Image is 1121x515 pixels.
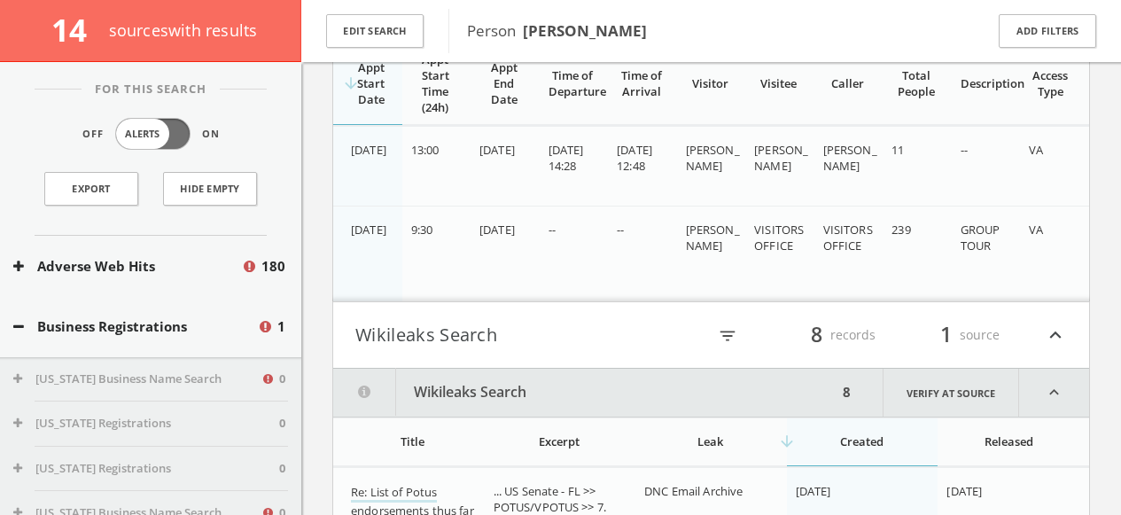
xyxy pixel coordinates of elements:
div: Appt Start Date [351,59,392,107]
i: arrow_downward [342,74,360,92]
span: For This Search [82,81,220,98]
div: records [769,320,876,350]
button: Adverse Web Hits [13,256,241,277]
span: [PERSON_NAME] [686,222,740,254]
button: Wikileaks Search [333,369,837,417]
div: Appt Start Time (24h) [411,51,461,115]
button: Business Registrations [13,316,257,337]
span: 14 [51,9,102,51]
div: Visitee [754,75,804,91]
span: [DATE] [946,483,982,499]
span: VISITORS OFFICE [823,222,873,254]
span: source s with results [109,20,258,41]
span: 9:30 [411,222,433,238]
div: Total People [891,67,941,99]
div: Time of Arrival [617,67,666,99]
div: Excerpt [494,433,626,449]
span: -- [617,222,624,238]
span: [DATE] 12:48 [617,142,652,174]
i: expand_less [1044,320,1067,350]
div: 8 [837,369,856,417]
div: grid [333,126,1089,301]
span: 239 [891,222,910,238]
span: [PERSON_NAME] [754,142,808,174]
div: Released [946,433,1071,449]
button: Hide Empty [163,172,257,206]
div: Created [796,433,928,449]
span: VA [1029,142,1043,158]
i: arrow_downward [778,433,796,450]
span: [DATE] [796,483,831,499]
button: Edit Search [326,14,424,49]
div: Title [351,433,474,449]
div: Visitor [686,75,736,91]
span: 13:00 [411,142,440,158]
span: VISITORS OFFICE [754,222,804,254]
span: 1 [277,316,285,337]
div: source [893,320,1000,350]
span: 0 [279,371,285,388]
span: 0 [279,460,285,478]
div: Access Type [1029,67,1071,99]
span: -- [549,222,556,238]
span: 0 [279,415,285,433]
span: 8 [803,319,830,350]
span: 1 [932,319,960,350]
span: On [202,127,220,142]
span: 11 [891,142,904,158]
span: 180 [261,256,285,277]
span: VA [1029,222,1043,238]
span: [DATE] [351,142,386,158]
span: DNC Email Archive [644,483,743,499]
span: [PERSON_NAME] [686,142,740,174]
div: Time of Departure [549,67,598,99]
button: [US_STATE] Registrations [13,460,279,478]
button: [US_STATE] Business Name Search [13,371,261,388]
div: Description [961,75,1010,91]
div: Leak [644,433,776,449]
button: Wikileaks Search [355,320,706,350]
span: GROUP TOUR [961,222,1000,254]
span: -- [961,142,968,158]
span: Off [82,127,104,142]
a: Export [44,172,138,206]
div: Appt End Date [479,59,529,107]
span: [DATE] [351,222,386,238]
button: [US_STATE] Registrations [13,415,279,433]
div: Caller [823,75,873,91]
span: Person [467,20,647,41]
span: [DATE] 14:28 [549,142,584,174]
i: filter_list [718,326,737,346]
a: Verify at source [883,369,1019,417]
span: [PERSON_NAME] [823,142,877,174]
button: Add Filters [999,14,1096,49]
b: [PERSON_NAME] [523,20,647,41]
span: [DATE] [479,222,515,238]
span: [DATE] [479,142,515,158]
i: expand_less [1019,369,1089,417]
